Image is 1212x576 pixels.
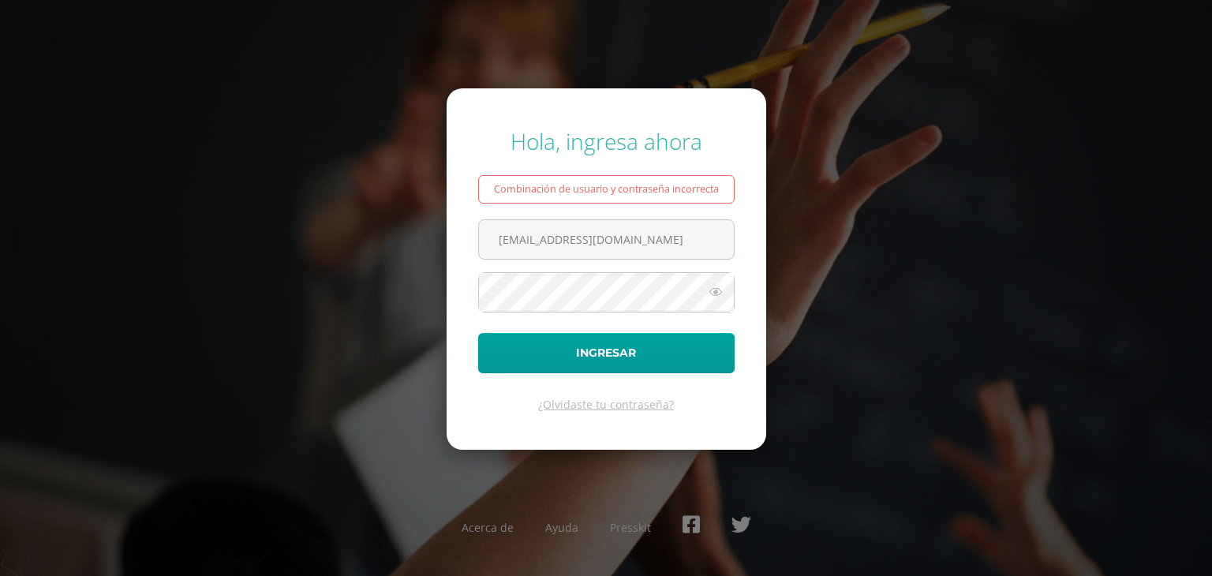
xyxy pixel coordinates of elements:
[538,397,674,412] a: ¿Olvidaste tu contraseña?
[478,333,735,373] button: Ingresar
[478,175,735,204] div: Combinación de usuario y contraseña incorrecta
[545,520,578,535] a: Ayuda
[610,520,651,535] a: Presskit
[478,126,735,156] div: Hola, ingresa ahora
[479,220,734,259] input: Correo electrónico o usuario
[462,520,514,535] a: Acerca de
